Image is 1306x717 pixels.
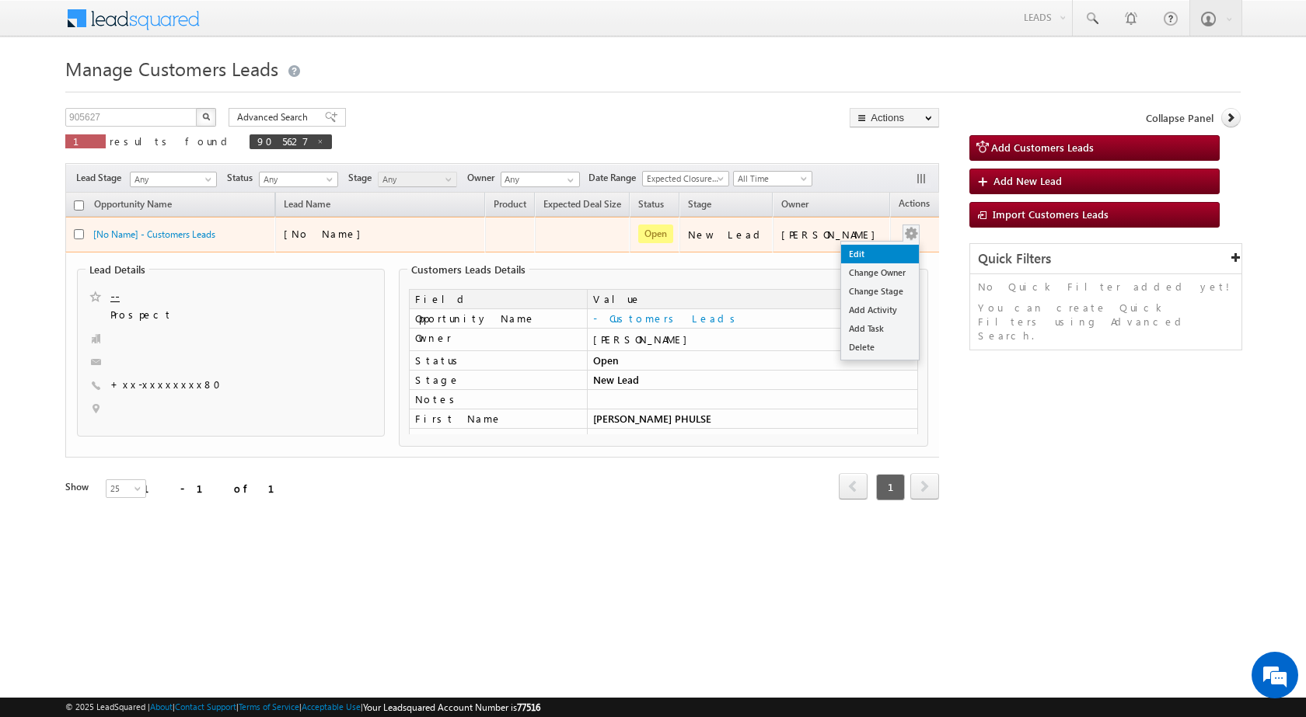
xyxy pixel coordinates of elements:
span: [No Name] [284,227,368,240]
span: Prospect [110,308,298,323]
p: You can create Quick Filters using Advanced Search. [978,301,1234,343]
div: Quick Filters [970,244,1241,274]
td: Stage [409,371,587,390]
span: Open [638,224,673,243]
span: Add New Lead [993,174,1062,187]
span: Lead Stage [76,171,127,185]
td: Value [587,289,918,309]
span: 25 [107,482,148,496]
em: Start Chat [211,479,282,499]
span: 1 [73,134,98,148]
span: prev [839,473,868,499]
a: next [910,475,939,499]
a: Any [130,172,217,187]
span: Any [131,172,211,186]
td: Opportunity Name [409,309,587,329]
legend: Customers Leads Details [407,263,529,276]
a: Opportunity Name [86,196,180,216]
td: 905627 [587,429,918,448]
button: Actions [850,108,939,127]
span: Opportunity Name [94,198,172,210]
input: Check all records [74,200,84,211]
p: No Quick Filter added yet! [978,280,1234,294]
span: Manage Customers Leads [65,56,278,81]
a: Status [630,196,672,216]
span: Status [227,171,259,185]
span: Add Customers Leads [991,141,1094,154]
span: Lead Name [276,196,338,216]
a: Contact Support [175,701,236,712]
span: Owner [467,171,501,185]
div: [PERSON_NAME] [781,228,883,242]
a: prev [839,475,868,499]
a: 25 [106,479,146,498]
span: results found [110,134,233,148]
img: d_60004797649_company_0_60004797649 [26,82,65,102]
a: Expected Closure Date [642,171,729,186]
a: About [150,701,173,712]
span: Product [494,198,526,210]
td: Status [409,351,587,371]
a: -- [110,288,120,304]
textarea: Type your message and hit 'Enter' [20,144,284,465]
span: Import Customers Leads [993,207,1109,221]
span: next [910,473,939,499]
span: Advanced Search [237,110,313,124]
span: Date Range [588,171,642,185]
span: Collapse Panel [1146,111,1213,125]
a: All Time [733,171,812,186]
span: 905627 [257,134,309,148]
span: 1 [876,474,905,500]
a: Expected Deal Size [536,196,629,216]
a: Any [378,172,457,187]
a: Add Task [841,319,919,338]
span: Stage [348,171,378,185]
span: Expected Closure Date [643,172,724,186]
a: Any [259,172,338,187]
div: [PERSON_NAME] [593,332,912,346]
div: Show [65,480,93,494]
a: Stage [680,196,719,216]
span: © 2025 LeadSquared | | | | | [65,700,540,715]
div: Minimize live chat window [255,8,292,45]
input: Type to Search [501,172,580,187]
span: 77516 [517,701,540,713]
div: Chat with us now [81,82,261,102]
td: Notes [409,390,587,409]
td: Opportunity ID [409,429,587,448]
a: Terms of Service [239,701,299,712]
td: First Name [409,409,587,429]
span: Your Leadsquared Account Number is [363,701,540,713]
a: Add Activity [841,301,919,319]
div: New Lead [688,228,766,242]
td: New Lead [587,371,918,390]
span: Expected Deal Size [543,198,621,210]
td: Open [587,351,918,371]
a: Acceptable Use [302,701,361,712]
a: [No Name] - Customers Leads [93,228,215,240]
img: Search [202,113,210,120]
span: Stage [688,198,711,210]
a: Delete [841,338,919,357]
div: 1 - 1 of 1 [143,479,293,497]
span: Owner [781,198,808,210]
td: Owner [409,329,587,351]
span: Any [379,172,452,186]
a: Change Stage [841,282,919,301]
legend: Lead Details [86,263,149,276]
td: [PERSON_NAME] PHULSE [587,409,918,429]
a: - Customers Leads [593,312,741,325]
a: Change Owner [841,263,919,282]
a: Edit [841,245,919,263]
span: Any [260,172,333,186]
span: All Time [734,172,808,186]
span: Actions [891,195,938,215]
td: Field [409,289,587,309]
span: +xx-xxxxxxxx80 [110,378,230,393]
a: Show All Items [559,172,578,188]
